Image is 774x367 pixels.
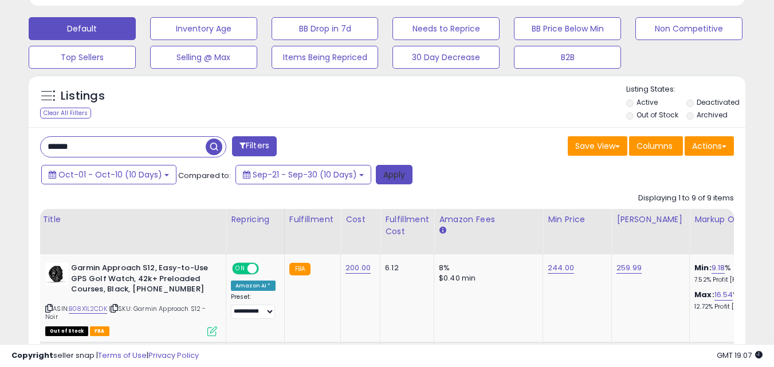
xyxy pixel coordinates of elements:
a: 259.99 [616,262,642,274]
div: Amazon AI * [231,281,276,291]
b: Min: [694,262,712,273]
div: Title [42,214,221,226]
button: BB Drop in 7d [272,17,379,40]
div: 6.12 [385,263,425,273]
h5: Listings [61,88,105,104]
button: Items Being Repriced [272,46,379,69]
div: Clear All Filters [40,108,91,119]
b: Garmin Approach S12, Easy-to-Use GPS Golf Watch, 42k+ Preloaded Courses, Black, [PHONE_NUMBER] [71,263,210,298]
label: Active [637,97,658,107]
div: Amazon Fees [439,214,538,226]
b: Max: [694,289,714,300]
a: Privacy Policy [148,350,199,361]
div: [PERSON_NAME] [616,214,685,226]
button: Sep-21 - Sep-30 (10 Days) [235,165,371,184]
a: Terms of Use [98,350,147,361]
span: ON [233,264,247,274]
label: Out of Stock [637,110,678,120]
div: Fulfillment [289,214,336,226]
button: Save View [568,136,627,156]
label: Archived [697,110,728,120]
span: Oct-01 - Oct-10 (10 Days) [58,169,162,180]
span: All listings that are currently out of stock and unavailable for purchase on Amazon [45,326,88,336]
div: Repricing [231,214,280,226]
small: Amazon Fees. [439,226,446,236]
div: 8% [439,263,534,273]
a: 16.54 [714,289,733,301]
button: Needs to Reprice [392,17,500,40]
button: Default [29,17,136,40]
div: $0.40 min [439,273,534,283]
div: ASIN: [45,263,217,335]
button: Oct-01 - Oct-10 (10 Days) [41,165,176,184]
div: Min Price [548,214,607,226]
a: B08X1L2CDK [69,304,107,314]
span: | SKU: Garmin Approach S12 - Noir [45,304,206,321]
button: Top Sellers [29,46,136,69]
a: 200.00 [345,262,371,274]
button: Columns [629,136,683,156]
p: Listing States: [626,84,745,95]
span: Compared to: [178,170,231,181]
button: BB Price Below Min [514,17,621,40]
span: 2025-10-10 19:07 GMT [717,350,763,361]
span: OFF [257,264,276,274]
button: Non Competitive [635,17,742,40]
button: Filters [232,136,277,156]
label: Deactivated [697,97,740,107]
div: Cost [345,214,375,226]
button: Selling @ Max [150,46,257,69]
a: 244.00 [548,262,574,274]
div: Displaying 1 to 9 of 9 items [638,193,734,204]
small: FBA [289,263,311,275]
button: Actions [685,136,734,156]
a: 9.18 [712,262,725,274]
span: Columns [637,140,673,152]
div: seller snap | | [11,350,199,361]
div: Fulfillment Cost [385,214,429,238]
div: Preset: [231,293,276,319]
button: Inventory Age [150,17,257,40]
strong: Copyright [11,350,53,361]
img: 412Ai11yTwL._SL40_.jpg [45,263,68,286]
span: FBA [90,326,109,336]
button: Apply [376,165,412,184]
button: 30 Day Decrease [392,46,500,69]
span: Sep-21 - Sep-30 (10 Days) [253,169,357,180]
button: B2B [514,46,621,69]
